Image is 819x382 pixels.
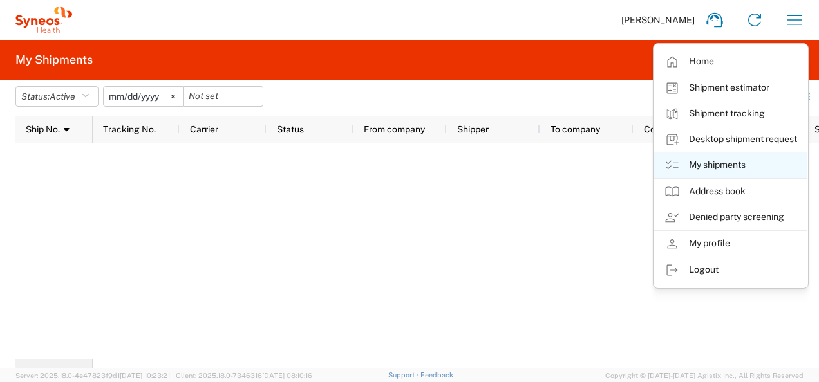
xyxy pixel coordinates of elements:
a: Address book [654,179,807,205]
a: My profile [654,231,807,257]
span: [DATE] 08:10:16 [262,372,312,379]
span: Tracking No. [103,124,156,134]
span: Copyright © [DATE]-[DATE] Agistix Inc., All Rights Reserved [605,370,804,381]
a: Logout [654,257,807,283]
span: [PERSON_NAME] [621,14,695,26]
span: From company [364,124,425,134]
span: Carrier [190,124,218,134]
a: Feedback [420,371,453,379]
span: Active [50,91,75,102]
span: Shipper [457,124,489,134]
input: Not set [184,87,263,106]
a: Shipment tracking [654,101,807,127]
a: Denied party screening [654,205,807,230]
span: Server: 2025.18.0-4e47823f9d1 [15,372,170,379]
h2: My Shipments [15,52,93,68]
a: Desktop shipment request [654,127,807,152]
a: Home [654,49,807,75]
span: Consignee [644,124,688,134]
span: [DATE] 10:23:21 [120,372,170,379]
span: Ship No. [26,124,60,134]
a: My shipments [654,152,807,178]
input: Not set [104,87,183,106]
a: Support [388,371,420,379]
button: Status:Active [15,86,99,107]
span: Status [277,124,304,134]
a: Shipment estimator [654,75,807,101]
span: To company [551,124,600,134]
span: Client: 2025.18.0-7346316 [176,372,312,379]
